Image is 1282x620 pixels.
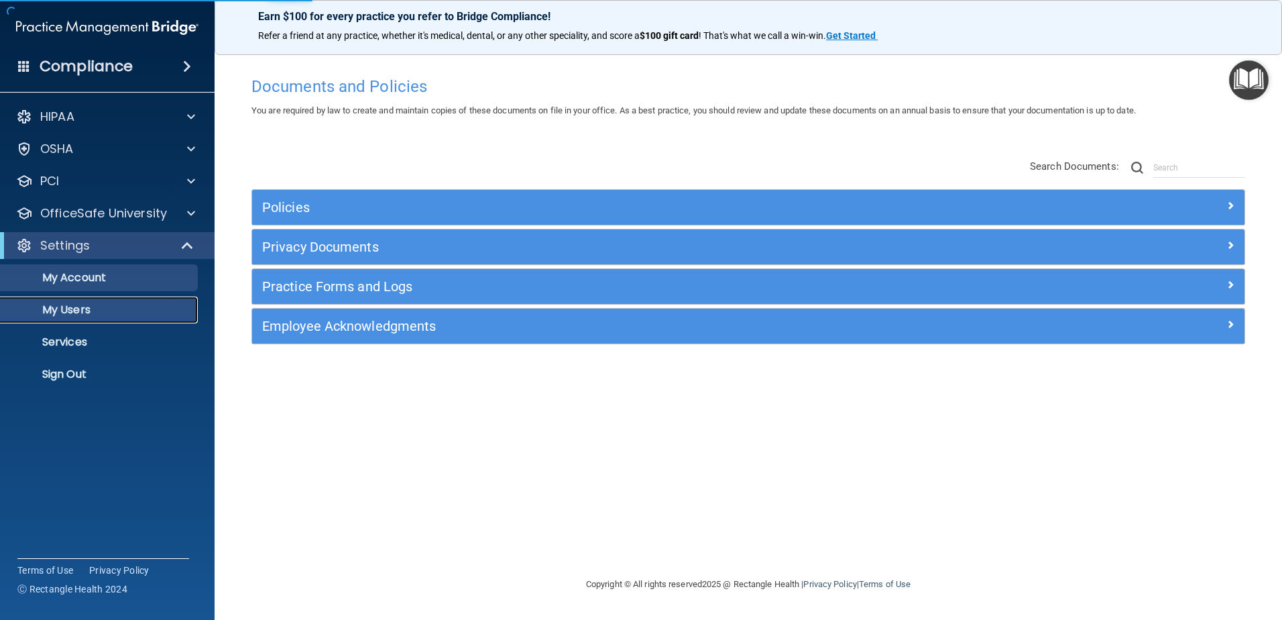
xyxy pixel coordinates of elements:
p: Earn $100 for every practice you refer to Bridge Compliance! [258,10,1238,23]
a: Employee Acknowledgments [262,315,1234,337]
strong: $100 gift card [640,30,699,41]
h5: Practice Forms and Logs [262,279,986,294]
a: Get Started [826,30,878,41]
p: OSHA [40,141,74,157]
img: PMB logo [16,14,198,41]
p: PCI [40,173,59,189]
a: Privacy Documents [262,236,1234,258]
a: Practice Forms and Logs [262,276,1234,297]
a: PCI [16,173,195,189]
a: Settings [16,238,194,254]
h4: Documents and Policies [251,78,1245,95]
span: Search Documents: [1030,160,1119,172]
div: Copyright © All rights reserved 2025 @ Rectangle Health | | [504,563,993,606]
span: Refer a friend at any practice, whether it's medical, dental, or any other speciality, and score a [258,30,640,41]
span: Ⓒ Rectangle Health 2024 [17,582,127,596]
h5: Employee Acknowledgments [262,319,986,333]
span: ! That's what we call a win-win. [699,30,826,41]
a: OfficeSafe University [16,205,195,221]
h5: Policies [262,200,986,215]
a: Terms of Use [17,564,73,577]
input: Search [1153,158,1245,178]
strong: Get Started [826,30,876,41]
p: OfficeSafe University [40,205,167,221]
h5: Privacy Documents [262,240,986,254]
h4: Compliance [40,57,133,76]
a: OSHA [16,141,195,157]
p: My Account [9,271,192,285]
p: My Users [9,303,192,317]
p: Settings [40,238,90,254]
a: Privacy Policy [803,579,856,589]
p: HIPAA [40,109,74,125]
a: Terms of Use [859,579,911,589]
img: ic-search.3b580494.png [1131,162,1143,174]
p: Services [9,335,192,349]
a: Policies [262,197,1234,218]
a: HIPAA [16,109,195,125]
span: You are required by law to create and maintain copies of these documents on file in your office. ... [251,105,1136,115]
p: Sign Out [9,368,192,381]
a: Privacy Policy [89,564,150,577]
button: Open Resource Center [1229,60,1269,100]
